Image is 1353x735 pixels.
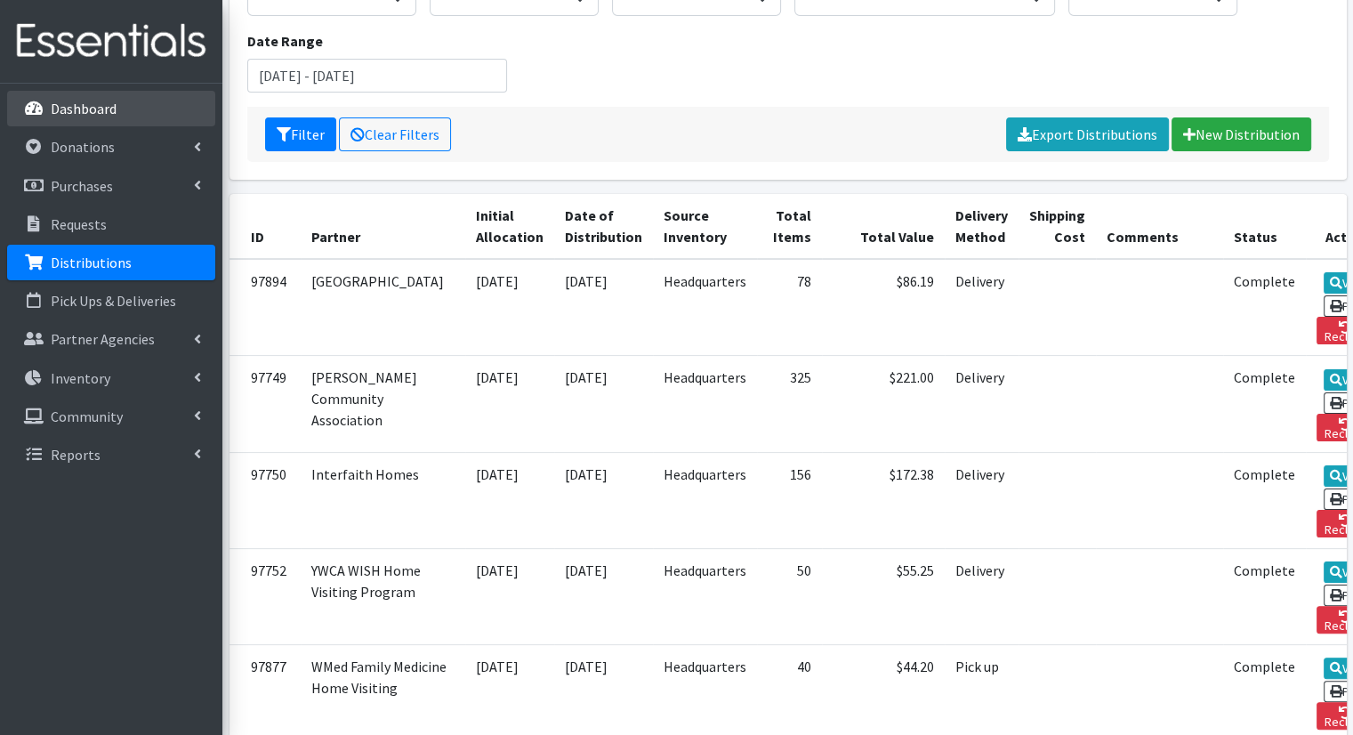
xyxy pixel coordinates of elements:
[339,117,451,151] a: Clear Filters
[51,292,176,310] p: Pick Ups & Deliveries
[51,330,155,348] p: Partner Agencies
[7,91,215,126] a: Dashboard
[51,254,132,271] p: Distributions
[230,356,301,452] td: 97749
[822,452,945,548] td: $172.38
[7,321,215,357] a: Partner Agencies
[653,194,757,259] th: Source Inventory
[945,356,1019,452] td: Delivery
[247,59,508,93] input: January 1, 2011 - December 31, 2011
[945,452,1019,548] td: Delivery
[757,452,822,548] td: 156
[1223,194,1306,259] th: Status
[7,168,215,204] a: Purchases
[265,117,336,151] button: Filter
[822,194,945,259] th: Total Value
[1172,117,1311,151] a: New Distribution
[554,259,653,356] td: [DATE]
[51,369,110,387] p: Inventory
[1223,356,1306,452] td: Complete
[51,408,123,425] p: Community
[51,215,107,233] p: Requests
[822,548,945,644] td: $55.25
[7,360,215,396] a: Inventory
[301,452,465,548] td: Interfaith Homes
[7,245,215,280] a: Distributions
[465,259,554,356] td: [DATE]
[554,452,653,548] td: [DATE]
[230,548,301,644] td: 97752
[757,259,822,356] td: 78
[757,548,822,644] td: 50
[301,356,465,452] td: [PERSON_NAME] Community Association
[247,30,323,52] label: Date Range
[465,548,554,644] td: [DATE]
[230,194,301,259] th: ID
[1223,548,1306,644] td: Complete
[7,399,215,434] a: Community
[945,548,1019,644] td: Delivery
[7,129,215,165] a: Donations
[554,548,653,644] td: [DATE]
[554,194,653,259] th: Date of Distribution
[51,100,117,117] p: Dashboard
[301,259,465,356] td: [GEOGRAPHIC_DATA]
[822,356,945,452] td: $221.00
[653,259,757,356] td: Headquarters
[757,356,822,452] td: 325
[1019,194,1096,259] th: Shipping Cost
[230,259,301,356] td: 97894
[51,138,115,156] p: Donations
[7,283,215,319] a: Pick Ups & Deliveries
[465,452,554,548] td: [DATE]
[945,194,1019,259] th: Delivery Method
[51,177,113,195] p: Purchases
[7,206,215,242] a: Requests
[301,548,465,644] td: YWCA WISH Home Visiting Program
[465,356,554,452] td: [DATE]
[653,548,757,644] td: Headquarters
[653,356,757,452] td: Headquarters
[1223,259,1306,356] td: Complete
[554,356,653,452] td: [DATE]
[1006,117,1169,151] a: Export Distributions
[230,452,301,548] td: 97750
[1223,452,1306,548] td: Complete
[945,259,1019,356] td: Delivery
[1096,194,1223,259] th: Comments
[822,259,945,356] td: $86.19
[7,437,215,472] a: Reports
[465,194,554,259] th: Initial Allocation
[7,12,215,71] img: HumanEssentials
[653,452,757,548] td: Headquarters
[301,194,465,259] th: Partner
[757,194,822,259] th: Total Items
[51,446,101,464] p: Reports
